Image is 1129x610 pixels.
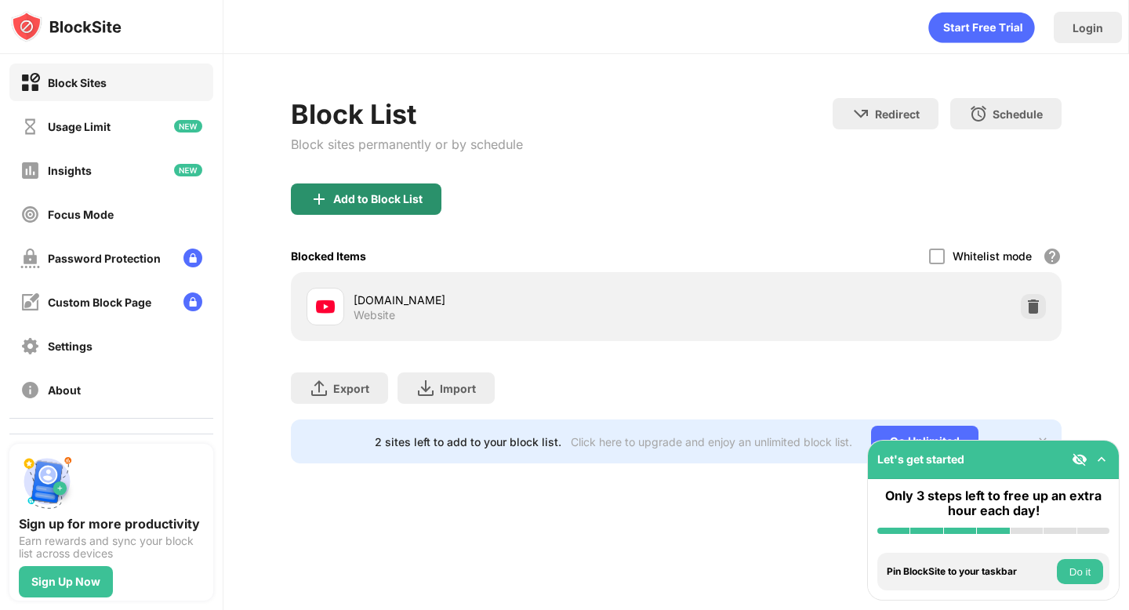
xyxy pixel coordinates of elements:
[877,452,964,466] div: Let's get started
[20,249,40,268] img: password-protection-off.svg
[48,120,111,133] div: Usage Limit
[19,535,204,560] div: Earn rewards and sync your block list across devices
[354,292,676,308] div: [DOMAIN_NAME]
[887,566,1053,577] div: Pin BlockSite to your taskbar
[19,516,204,532] div: Sign up for more productivity
[877,488,1109,518] div: Only 3 steps left to free up an extra hour each day!
[11,11,122,42] img: logo-blocksite.svg
[48,76,107,89] div: Block Sites
[354,308,395,322] div: Website
[20,117,40,136] img: time-usage-off.svg
[993,107,1043,121] div: Schedule
[1073,21,1103,34] div: Login
[333,382,369,395] div: Export
[174,164,202,176] img: new-icon.svg
[20,73,40,93] img: block-on.svg
[316,297,335,316] img: favicons
[571,435,852,448] div: Click here to upgrade and enjoy an unlimited block list.
[871,426,978,457] div: Go Unlimited
[1094,452,1109,467] img: omni-setup-toggle.svg
[928,12,1035,43] div: animation
[31,576,100,588] div: Sign Up Now
[1036,435,1049,448] img: x-button.svg
[1057,559,1103,584] button: Do it
[1072,452,1087,467] img: eye-not-visible.svg
[183,292,202,311] img: lock-menu.svg
[48,208,114,221] div: Focus Mode
[183,249,202,267] img: lock-menu.svg
[291,249,366,263] div: Blocked Items
[174,120,202,133] img: new-icon.svg
[48,252,161,265] div: Password Protection
[333,193,423,205] div: Add to Block List
[48,296,151,309] div: Custom Block Page
[20,161,40,180] img: insights-off.svg
[48,339,93,353] div: Settings
[20,380,40,400] img: about-off.svg
[875,107,920,121] div: Redirect
[20,292,40,312] img: customize-block-page-off.svg
[375,435,561,448] div: 2 sites left to add to your block list.
[440,382,476,395] div: Import
[19,453,75,510] img: push-signup.svg
[291,136,523,152] div: Block sites permanently or by schedule
[291,98,523,130] div: Block List
[48,383,81,397] div: About
[20,336,40,356] img: settings-off.svg
[48,164,92,177] div: Insights
[953,249,1032,263] div: Whitelist mode
[20,205,40,224] img: focus-off.svg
